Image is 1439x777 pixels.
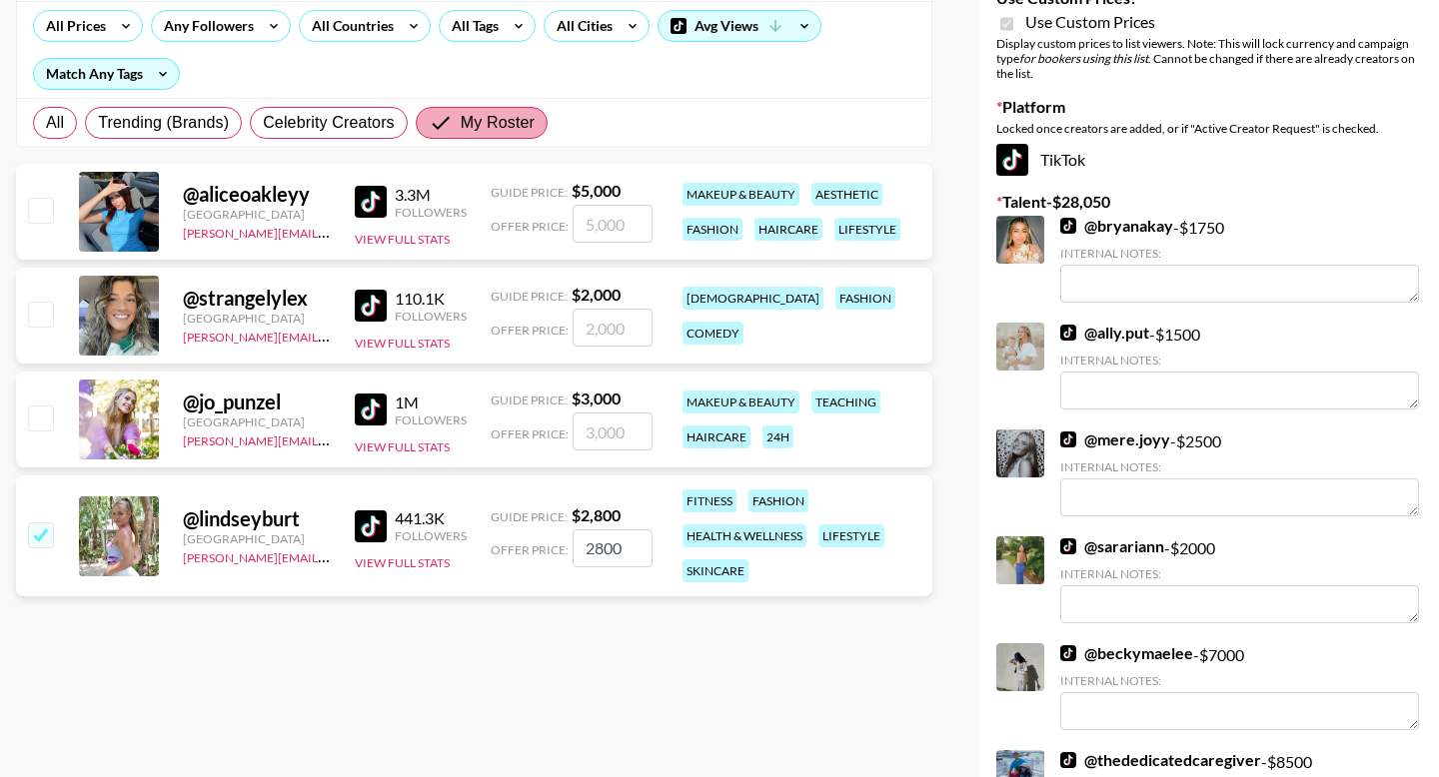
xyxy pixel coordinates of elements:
div: @ aliceoakleyy [183,182,331,207]
img: TikTok [1060,431,1076,447]
strong: $ 5,000 [572,181,621,200]
img: TikTok [355,290,387,322]
span: Offer Price: [491,426,569,441]
a: @ally.put [1060,323,1149,343]
div: health & wellness [683,524,806,547]
span: Use Custom Prices [1025,12,1155,32]
div: 110.1K [395,289,467,309]
div: Locked once creators are added, or if "Active Creator Request" is checked. [996,121,1423,136]
label: Talent - $ 28,050 [996,192,1423,212]
div: Avg Views [659,11,820,41]
div: teaching [811,390,880,413]
div: [DEMOGRAPHIC_DATA] [683,287,823,310]
div: [GEOGRAPHIC_DATA] [183,414,331,429]
input: 2,000 [573,309,653,347]
div: lifestyle [834,218,900,241]
span: My Roster [461,111,535,135]
em: for bookers using this list [1019,51,1148,66]
span: Guide Price: [491,289,568,304]
a: @thededicatedcaregiver [1060,750,1261,770]
div: lifestyle [818,524,884,547]
a: @mere.joyy [1060,429,1170,449]
div: [GEOGRAPHIC_DATA] [183,531,331,546]
div: - $ 2000 [1060,536,1419,623]
div: - $ 7000 [1060,643,1419,730]
div: Internal Notes: [1060,246,1419,261]
div: Match Any Tags [34,59,179,89]
span: Guide Price: [491,392,568,407]
a: [PERSON_NAME][EMAIL_ADDRESS][DOMAIN_NAME] [183,326,479,345]
button: View Full Stats [355,232,450,247]
div: - $ 1750 [1060,216,1419,303]
div: Internal Notes: [1060,673,1419,688]
span: Guide Price: [491,509,568,524]
span: Trending (Brands) [98,111,229,135]
a: @sarariann [1060,536,1164,556]
div: Followers [395,309,467,324]
img: TikTok [355,393,387,425]
div: aesthetic [811,183,882,206]
div: @ jo_punzel [183,389,331,414]
div: haircare [683,425,750,448]
input: 2,800 [573,529,653,567]
a: @bryanakay [1060,216,1173,236]
div: All Prices [34,11,110,41]
img: TikTok [1060,538,1076,554]
div: Internal Notes: [1060,459,1419,474]
input: 3,000 [573,412,653,450]
input: 5,000 [573,205,653,243]
a: [PERSON_NAME][EMAIL_ADDRESS][DOMAIN_NAME] [183,546,479,565]
div: @ strangelylex [183,286,331,311]
div: Followers [395,205,467,220]
div: Any Followers [152,11,258,41]
a: [PERSON_NAME][EMAIL_ADDRESS][DOMAIN_NAME] [183,222,479,241]
strong: $ 3,000 [572,388,621,407]
button: View Full Stats [355,439,450,454]
div: Internal Notes: [1060,566,1419,581]
img: TikTok [355,186,387,218]
img: TikTok [355,510,387,542]
a: [PERSON_NAME][EMAIL_ADDRESS][DOMAIN_NAME] [183,429,479,448]
div: All Tags [440,11,503,41]
div: makeup & beauty [683,390,799,413]
div: TikTok [996,144,1423,176]
div: makeup & beauty [683,183,799,206]
img: TikTok [996,144,1028,176]
span: Offer Price: [491,542,569,557]
span: Offer Price: [491,219,569,234]
div: haircare [754,218,822,241]
div: Followers [395,528,467,543]
span: Offer Price: [491,323,569,338]
div: 1M [395,392,467,412]
img: TikTok [1060,752,1076,768]
div: skincare [683,559,748,582]
div: [GEOGRAPHIC_DATA] [183,311,331,326]
div: comedy [683,322,743,345]
div: Followers [395,412,467,427]
div: fashion [748,489,808,512]
div: 441.3K [395,508,467,528]
div: - $ 1500 [1060,323,1419,409]
div: @ lindseyburt [183,506,331,531]
div: [GEOGRAPHIC_DATA] [183,207,331,222]
div: fashion [835,287,895,310]
span: Celebrity Creators [263,111,395,135]
button: View Full Stats [355,336,450,351]
strong: $ 2,000 [572,285,621,304]
img: TikTok [1060,325,1076,341]
div: Internal Notes: [1060,353,1419,368]
div: 24h [762,425,793,448]
strong: $ 2,800 [572,505,621,524]
div: Display custom prices to list viewers. Note: This will lock currency and campaign type . Cannot b... [996,36,1423,81]
div: 3.3M [395,185,467,205]
div: - $ 2500 [1060,429,1419,516]
span: Guide Price: [491,185,568,200]
img: TikTok [1060,218,1076,234]
a: @beckymaelee [1060,643,1193,663]
div: fitness [683,489,736,512]
button: View Full Stats [355,555,450,570]
label: Platform [996,97,1423,117]
span: All [46,111,64,135]
div: All Cities [545,11,617,41]
div: fashion [683,218,742,241]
